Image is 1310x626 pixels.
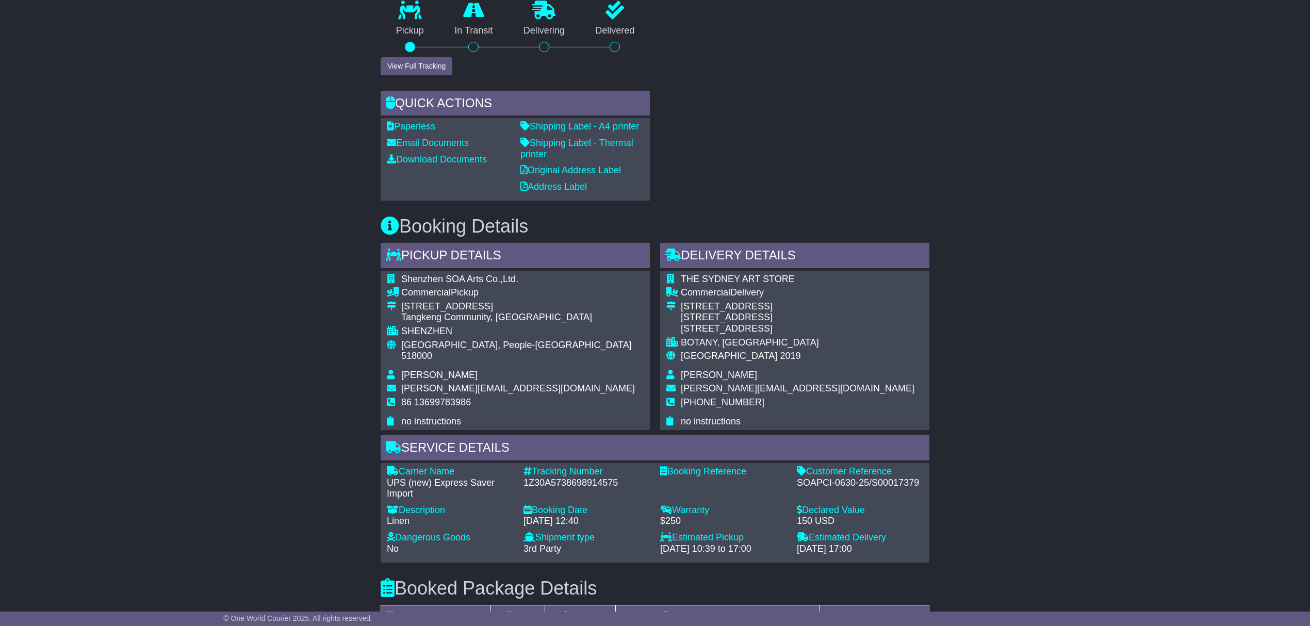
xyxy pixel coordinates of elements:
[523,532,650,543] div: Shipment type
[681,397,764,407] span: [PHONE_NUMBER]
[439,25,509,37] p: In Transit
[223,614,372,622] span: © One World Courier 2025. All rights reserved.
[387,516,513,527] div: Linen
[580,25,650,37] p: Delivered
[401,351,432,361] span: 518000
[660,243,929,271] div: Delivery Details
[520,121,639,131] a: Shipping Label - A4 printer
[387,505,513,516] div: Description
[401,287,644,299] div: Pickup
[520,138,633,159] a: Shipping Label - Thermal printer
[381,216,929,237] h3: Booking Details
[387,154,487,164] a: Download Documents
[520,182,587,192] a: Address Label
[401,274,518,284] span: Shenzhen SOA Arts Co.,Ltd.
[381,91,650,119] div: Quick Actions
[401,370,478,380] span: [PERSON_NAME]
[401,287,451,298] span: Commercial
[387,121,435,131] a: Paperless
[401,326,644,337] div: SHENZHEN
[381,57,452,75] button: View Full Tracking
[780,351,800,361] span: 2019
[381,435,929,463] div: Service Details
[401,397,471,407] span: 86 13699783986
[401,416,461,426] span: no instructions
[681,383,914,393] span: [PERSON_NAME][EMAIL_ADDRESS][DOMAIN_NAME]
[660,505,787,516] div: Warranty
[681,351,777,361] span: [GEOGRAPHIC_DATA]
[681,287,914,299] div: Delivery
[520,165,621,175] a: Original Address Label
[523,516,650,527] div: [DATE] 12:40
[381,578,929,599] h3: Booked Package Details
[681,416,741,426] span: no instructions
[387,543,399,554] span: No
[523,505,650,516] div: Booking Date
[797,516,923,527] div: 150 USD
[681,337,914,349] div: BOTANY, [GEOGRAPHIC_DATA]
[660,543,787,555] div: [DATE] 10:39 to 17:00
[381,25,439,37] p: Pickup
[681,312,914,323] div: [STREET_ADDRESS]
[797,543,923,555] div: [DATE] 17:00
[401,340,632,350] span: [GEOGRAPHIC_DATA], People-[GEOGRAPHIC_DATA]
[681,301,914,312] div: [STREET_ADDRESS]
[381,243,650,271] div: Pickup Details
[797,466,923,477] div: Customer Reference
[797,505,923,516] div: Declared Value
[401,312,644,323] div: Tangkeng Community, [GEOGRAPHIC_DATA]
[401,383,635,393] span: [PERSON_NAME][EMAIL_ADDRESS][DOMAIN_NAME]
[387,532,513,543] div: Dangerous Goods
[681,323,914,335] div: [STREET_ADDRESS]
[660,516,787,527] div: $250
[681,370,757,380] span: [PERSON_NAME]
[508,25,580,37] p: Delivering
[797,532,923,543] div: Estimated Delivery
[523,477,650,489] div: 1Z30A5738698914575
[797,477,923,489] div: SOAPCI-0630-25/S00017379
[523,466,650,477] div: Tracking Number
[660,466,787,477] div: Booking Reference
[387,138,469,148] a: Email Documents
[660,532,787,543] div: Estimated Pickup
[387,466,513,477] div: Carrier Name
[523,543,561,554] span: 3rd Party
[387,477,513,500] div: UPS (new) Express Saver Import
[401,301,644,312] div: [STREET_ADDRESS]
[681,274,795,284] span: THE SYDNEY ART STORE
[681,287,730,298] span: Commercial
